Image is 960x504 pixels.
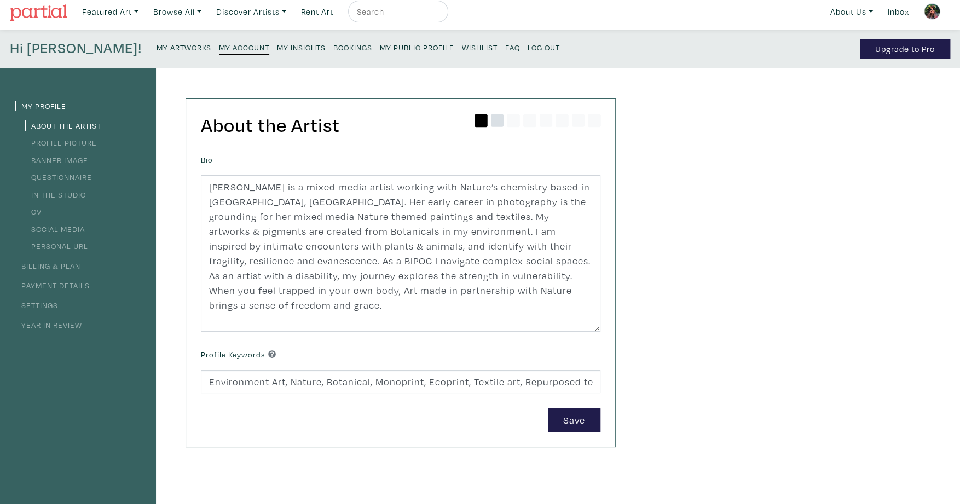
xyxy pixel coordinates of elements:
[15,260,80,271] a: Billing & Plan
[25,224,85,234] a: Social Media
[333,42,372,53] small: Bookings
[528,39,560,54] a: Log Out
[333,39,372,54] a: Bookings
[505,39,520,54] a: FAQ
[77,1,143,23] a: Featured Art
[201,113,600,137] h2: About the Artist
[462,39,498,54] a: Wishlist
[15,280,90,291] a: Payment Details
[201,175,600,332] textarea: [PERSON_NAME] is a mixed media artist working with Nature’s chemistry based in [GEOGRAPHIC_DATA],...
[528,42,560,53] small: Log Out
[201,370,600,394] input: Comma-separated keywords that best describe you and your work.
[277,39,326,54] a: My Insights
[25,155,88,165] a: Banner Image
[296,1,338,23] a: Rent Art
[25,189,86,200] a: In the Studio
[380,39,454,54] a: My Public Profile
[15,300,58,310] a: Settings
[924,3,940,20] img: phpThumb.php
[380,42,454,53] small: My Public Profile
[219,39,269,55] a: My Account
[505,42,520,53] small: FAQ
[25,120,101,131] a: About the Artist
[25,137,97,148] a: Profile Picture
[15,320,82,330] a: Year in Review
[25,241,88,251] a: Personal URL
[356,5,438,19] input: Search
[148,1,206,23] a: Browse All
[548,408,600,432] button: Save
[462,42,498,53] small: Wishlist
[860,39,950,59] a: Upgrade to Pro
[10,39,142,59] h4: Hi [PERSON_NAME]!
[219,42,269,53] small: My Account
[883,1,914,23] a: Inbox
[211,1,291,23] a: Discover Artists
[25,172,92,182] a: Questionnaire
[25,206,42,217] a: CV
[201,154,213,166] label: Bio
[277,42,326,53] small: My Insights
[825,1,878,23] a: About Us
[157,39,211,54] a: My Artworks
[15,101,66,111] a: My Profile
[157,42,211,53] small: My Artworks
[201,349,276,361] label: Profile Keywords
